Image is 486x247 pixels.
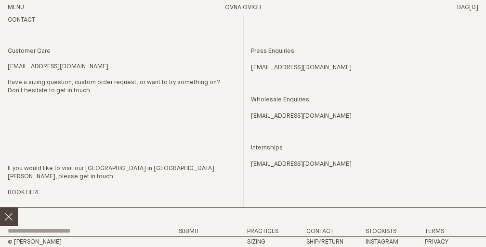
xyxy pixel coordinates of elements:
[425,239,448,245] a: Privacy
[247,228,278,235] a: Practices
[366,228,396,235] a: Stockists
[179,228,199,235] button: Submit
[225,4,261,11] a: Home
[306,228,334,235] a: Contact
[8,173,115,180] span: [PERSON_NAME], please get in touch.
[250,64,351,72] a: [EMAIL_ADDRESS][DOMAIN_NAME]
[8,4,24,12] button: Open Menu
[8,189,40,197] a: BOOK HERE
[306,239,343,245] a: Ship/Return
[8,63,108,71] a: [EMAIL_ADDRESS][DOMAIN_NAME]
[8,79,221,94] span: Have a sizing question, custom order request, or want to try something on? Don't hesitate to get ...
[250,161,351,169] a: [EMAIL_ADDRESS][DOMAIN_NAME]
[250,112,351,121] a: [EMAIL_ADDRESS][DOMAIN_NAME]
[366,239,398,245] a: Instagram
[8,16,235,25] h2: Contact
[8,165,235,181] p: If you would like to visit our [GEOGRAPHIC_DATA] in [GEOGRAPHIC_DATA]
[247,239,265,245] a: Sizing
[250,48,478,121] p: Press Enquiries Wholesale Enquiries
[425,228,444,235] a: Terms
[250,128,478,169] p: Internships
[8,48,235,56] p: Customer Care
[8,239,199,245] h2: © [PERSON_NAME]
[457,4,469,11] span: Bag
[469,4,478,11] span: [0]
